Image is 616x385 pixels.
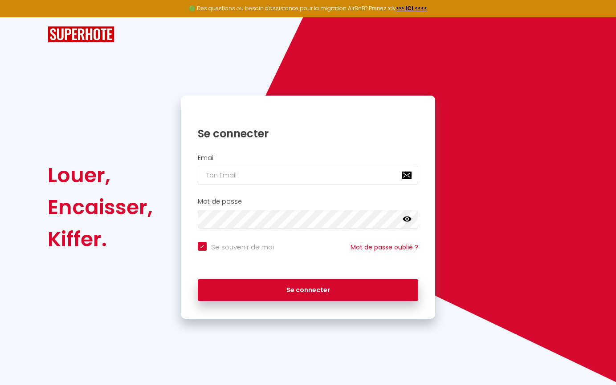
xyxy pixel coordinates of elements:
[198,279,419,301] button: Se connecter
[198,154,419,162] h2: Email
[198,166,419,184] input: Ton Email
[396,4,427,12] a: >>> ICI <<<<
[351,243,418,252] a: Mot de passe oublié ?
[48,159,153,191] div: Louer,
[48,26,114,43] img: SuperHote logo
[48,191,153,223] div: Encaisser,
[48,223,153,255] div: Kiffer.
[198,198,419,205] h2: Mot de passe
[198,127,419,140] h1: Se connecter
